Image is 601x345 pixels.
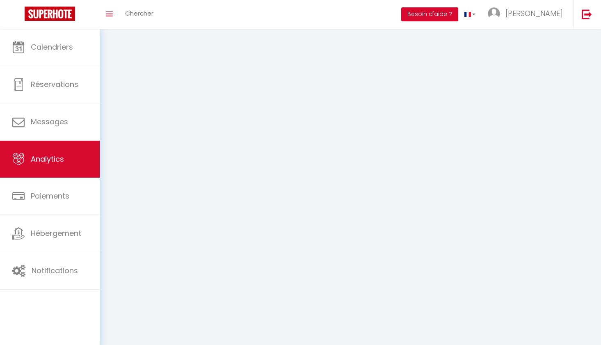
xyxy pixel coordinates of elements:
[125,9,153,18] span: Chercher
[488,7,500,20] img: ...
[31,191,69,201] span: Paiements
[582,9,592,19] img: logout
[31,228,81,238] span: Hébergement
[31,154,64,164] span: Analytics
[32,265,78,276] span: Notifications
[25,7,75,21] img: Super Booking
[401,7,458,21] button: Besoin d'aide ?
[31,117,68,127] span: Messages
[31,79,78,89] span: Réservations
[505,8,563,18] span: [PERSON_NAME]
[31,42,73,52] span: Calendriers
